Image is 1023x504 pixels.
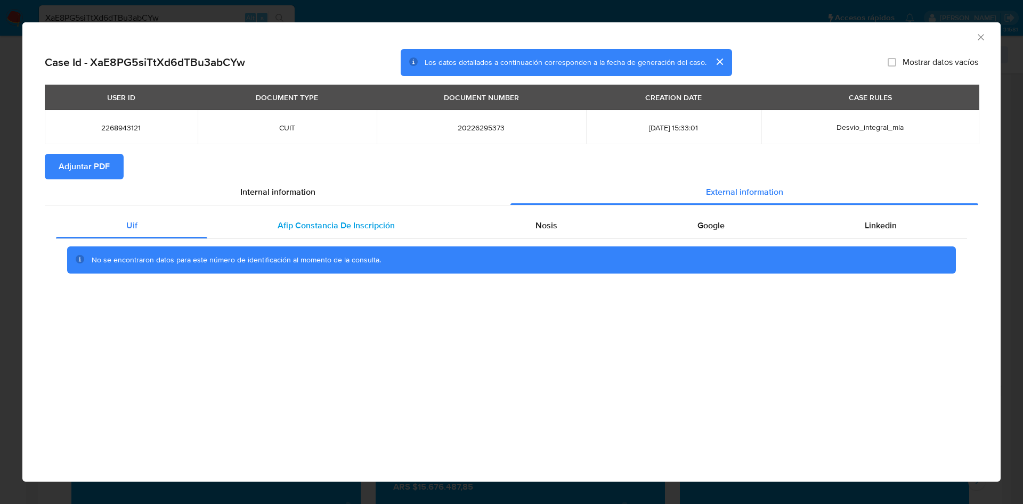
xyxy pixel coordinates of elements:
div: DOCUMENT NUMBER [437,88,525,106]
div: Detailed info [45,179,978,205]
span: Adjuntar PDF [59,155,110,178]
span: Google [697,219,725,232]
span: External information [706,186,783,198]
span: Mostrar datos vacíos [903,57,978,68]
span: Internal information [240,186,315,198]
div: Detailed external info [56,213,967,238]
button: Adjuntar PDF [45,154,124,179]
span: Uif [126,219,137,232]
div: DOCUMENT TYPE [249,88,324,106]
span: Nosis [535,219,557,232]
div: CASE RULES [842,88,898,106]
div: USER ID [101,88,142,106]
div: closure-recommendation-modal [22,22,1001,482]
div: CREATION DATE [639,88,708,106]
span: Linkedin [865,219,897,232]
button: cerrar [707,49,732,75]
span: CUIT [210,123,364,133]
span: Los datos detallados a continuación corresponden a la fecha de generación del caso. [425,57,707,68]
span: [DATE] 15:33:01 [599,123,749,133]
span: 2268943121 [58,123,185,133]
span: No se encontraron datos para este número de identificación al momento de la consulta. [92,254,381,265]
span: 20226295373 [389,123,573,133]
span: Desvio_integral_mla [837,122,904,133]
span: Afip Constancia De Inscripción [278,219,395,232]
input: Mostrar datos vacíos [888,58,896,67]
h2: Case Id - XaE8PG5siTtXd6dTBu3abCYw [45,55,245,69]
button: Cerrar ventana [976,32,985,42]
